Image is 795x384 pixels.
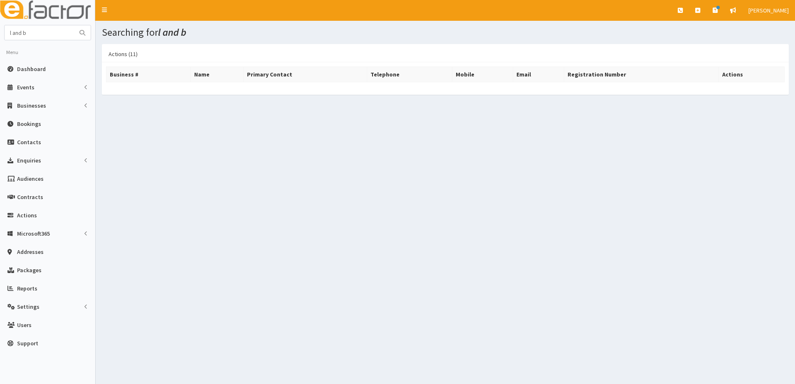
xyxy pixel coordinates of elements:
span: Dashboard [17,65,46,73]
span: Contracts [17,193,43,201]
th: Name [190,67,243,82]
th: Mobile [452,67,513,82]
th: Email [513,67,564,82]
th: Business # [106,67,191,82]
span: Microsoft365 [17,230,50,237]
span: Events [17,84,35,91]
input: Search... [5,25,74,40]
span: [PERSON_NAME] [748,7,789,14]
th: Registration Number [564,67,718,82]
span: Bookings [17,120,41,128]
span: Enquiries [17,157,41,164]
h1: Searching for [102,27,789,38]
th: Telephone [367,67,452,82]
th: Primary Contact [243,67,367,82]
i: l and b [158,26,186,39]
span: Packages [17,266,42,274]
span: Addresses [17,248,44,256]
span: Support [17,340,38,347]
span: Reports [17,285,37,292]
span: Contacts [17,138,41,146]
th: Actions [719,67,785,82]
span: Audiences [17,175,44,182]
span: Businesses [17,102,46,109]
span: Actions [17,212,37,219]
a: Actions (11) [102,45,144,63]
span: Users [17,321,32,329]
span: Settings [17,303,40,310]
